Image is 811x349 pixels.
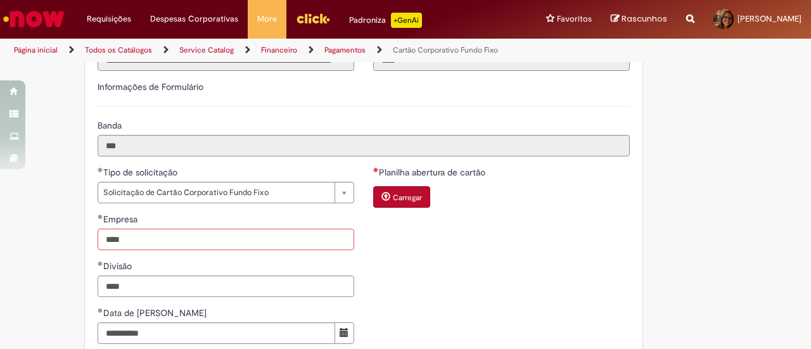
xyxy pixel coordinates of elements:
[1,6,67,32] img: ServiceNow
[103,167,180,178] span: Tipo de solicitação
[98,322,335,344] input: Data de Nascimento 01 August 2000 Tuesday
[103,307,209,319] span: Data de [PERSON_NAME]
[98,135,630,156] input: Banda
[379,167,488,178] span: Planilha abertura de cartão
[391,13,422,28] p: +GenAi
[103,182,328,203] span: Solicitação de Cartão Corporativo Fundo Fixo
[335,322,354,344] button: Mostrar calendário para Data de Nascimento
[557,13,592,25] span: Favoritos
[296,9,330,28] img: click_logo_yellow_360x200.png
[98,119,124,132] label: Somente leitura - Banda
[98,261,103,266] span: Obrigatório Preenchido
[98,229,354,250] input: Empresa
[98,214,103,219] span: Obrigatório Preenchido
[738,13,801,24] span: [PERSON_NAME]
[261,45,297,55] a: Financeiro
[98,120,124,131] span: Somente leitura - Banda
[324,45,366,55] a: Pagamentos
[349,13,422,28] div: Padroniza
[103,213,140,225] span: Empresa
[98,81,203,92] label: Informações de Formulário
[179,45,234,55] a: Service Catalog
[10,39,531,62] ul: Trilhas de página
[393,193,422,203] small: Carregar
[103,260,134,272] span: Divisão
[98,308,103,313] span: Obrigatório Preenchido
[622,13,667,25] span: Rascunhos
[85,45,152,55] a: Todos os Catálogos
[87,13,131,25] span: Requisições
[257,13,277,25] span: More
[373,167,379,172] span: Necessários
[98,276,354,297] input: Divisão
[14,45,58,55] a: Página inicial
[150,13,238,25] span: Despesas Corporativas
[393,45,498,55] a: Cartão Corporativo Fundo Fixo
[611,13,667,25] a: Rascunhos
[98,167,103,172] span: Obrigatório Preenchido
[373,186,430,208] button: Carregar anexo de Planilha abertura de cartão Required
